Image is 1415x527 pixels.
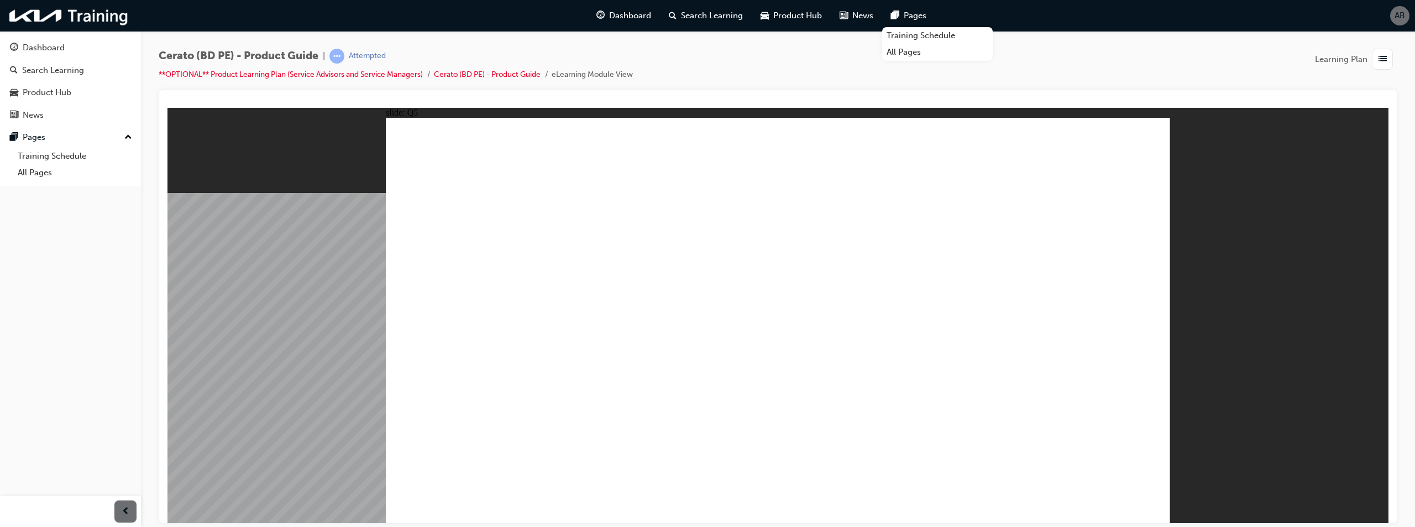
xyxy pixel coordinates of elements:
a: Training Schedule [13,148,137,165]
div: Search Learning [22,64,84,77]
a: Dashboard [4,38,137,58]
span: pages-icon [891,9,899,23]
button: Learning Plan [1315,49,1397,70]
a: Product Hub [4,82,137,103]
span: Cerato (BD PE) - Product Guide [159,50,318,62]
button: AB [1390,6,1409,25]
span: pages-icon [10,133,18,143]
span: car-icon [10,88,18,98]
a: **OPTIONAL** Product Learning Plan (Service Advisors and Service Managers) [159,70,423,79]
span: guage-icon [596,9,605,23]
span: AB [1395,9,1405,22]
span: news-icon [840,9,848,23]
button: Pages [4,127,137,148]
span: search-icon [10,66,18,76]
li: eLearning Module View [552,69,633,81]
span: Dashboard [609,9,651,22]
span: guage-icon [10,43,18,53]
a: car-iconProduct Hub [752,4,831,27]
div: Dashboard [23,41,65,54]
a: guage-iconDashboard [588,4,660,27]
span: news-icon [10,111,18,121]
a: Training Schedule [882,27,993,44]
a: All Pages [13,164,137,181]
span: Pages [904,9,926,22]
span: Learning Plan [1315,53,1367,66]
div: News [23,109,44,122]
a: News [4,105,137,126]
span: Search Learning [681,9,743,22]
a: Cerato (BD PE) - Product Guide [434,70,541,79]
span: prev-icon [122,505,130,519]
span: search-icon [669,9,677,23]
a: pages-iconPages [882,4,935,27]
span: up-icon [124,131,132,145]
span: learningRecordVerb_ATTEMPT-icon [329,49,344,64]
span: car-icon [761,9,769,23]
span: Product Hub [773,9,822,22]
a: search-iconSearch Learning [660,4,752,27]
a: Search Learning [4,60,137,81]
span: | [323,50,325,62]
span: list-icon [1379,53,1387,66]
button: DashboardSearch LearningProduct HubNews [4,35,137,127]
img: kia-training [6,4,133,27]
div: Pages [23,131,45,144]
div: Attempted [349,51,386,61]
span: News [852,9,873,22]
a: news-iconNews [831,4,882,27]
a: All Pages [882,44,993,61]
div: Product Hub [23,86,71,99]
